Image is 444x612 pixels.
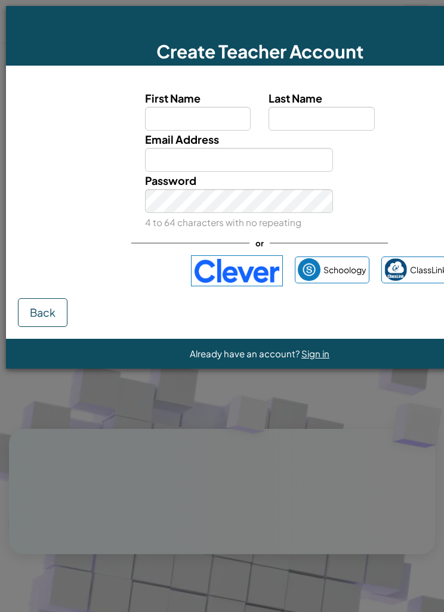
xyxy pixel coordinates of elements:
[190,348,301,359] span: Already have an account?
[69,258,179,284] div: Sign in with Google. Opens in new tab
[145,217,301,228] small: 4 to 64 characters with no repeating
[63,258,185,284] iframe: Sign in with Google Button
[145,174,196,187] span: Password
[145,132,219,146] span: Email Address
[269,91,322,105] span: Last Name
[145,91,201,105] span: First Name
[298,258,320,281] img: schoology.png
[30,305,55,319] span: Back
[384,258,407,281] img: classlink-logo-small.png
[323,261,366,279] span: Schoology
[18,298,67,327] button: Back
[249,234,270,252] span: or
[191,255,283,286] img: clever-logo-blue.png
[301,348,329,359] a: Sign in
[156,40,363,63] span: Create Teacher Account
